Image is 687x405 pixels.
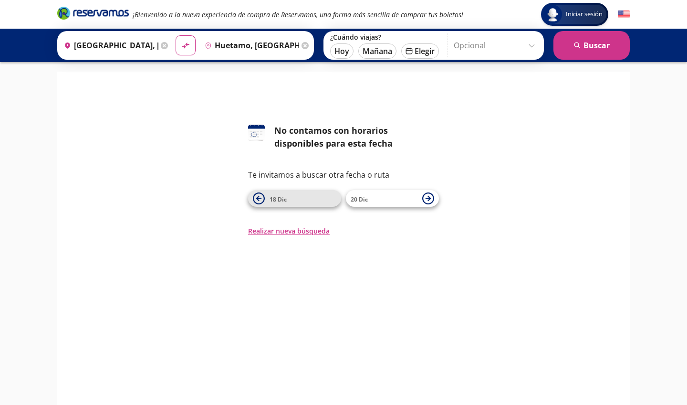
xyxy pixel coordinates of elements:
[57,6,129,20] i: Brand Logo
[553,31,630,60] button: Buscar
[248,226,330,236] button: Realizar nueva búsqueda
[133,10,463,19] em: ¡Bienvenido a la nueva experiencia de compra de Reservamos, una forma más sencilla de comprar tus...
[330,32,439,42] label: ¿Cuándo viajas?
[346,190,439,207] button: 20 Dic
[351,195,368,203] span: 20 Dic
[270,195,287,203] span: 18 Dic
[358,43,396,59] button: Mañana
[248,169,439,181] p: Te invitamos a buscar otra fecha o ruta
[248,190,341,207] button: 18 Dic
[454,33,539,57] input: Opcional
[562,10,606,19] span: Iniciar sesión
[57,6,129,23] a: Brand Logo
[201,33,299,57] input: Buscar Destino
[330,43,354,59] button: Hoy
[618,9,630,21] button: English
[401,43,439,59] button: Elegir
[60,33,158,57] input: Buscar Origen
[274,124,439,150] div: No contamos con horarios disponibles para esta fecha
